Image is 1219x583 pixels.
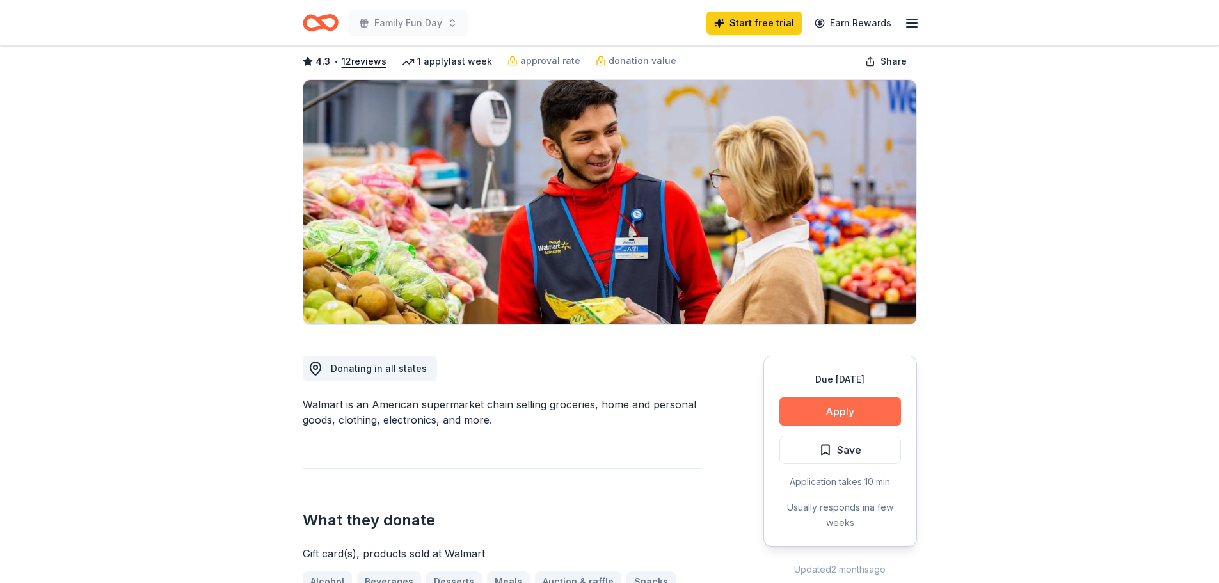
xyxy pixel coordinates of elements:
[779,397,901,426] button: Apply
[303,8,339,38] a: Home
[837,442,861,458] span: Save
[855,49,917,74] button: Share
[402,54,492,69] div: 1 apply last week
[880,54,907,69] span: Share
[596,53,676,68] a: donation value
[315,54,330,69] span: 4.3
[706,12,802,35] a: Start free trial
[303,546,702,561] div: Gift card(s), products sold at Walmart
[779,500,901,531] div: Usually responds in a few weeks
[779,372,901,387] div: Due [DATE]
[333,56,338,67] span: •
[349,10,468,36] button: Family Fun Day
[507,53,580,68] a: approval rate
[807,12,899,35] a: Earn Rewards
[374,15,442,31] span: Family Fun Day
[303,397,702,427] div: Walmart is an American supermarket chain selling groceries, home and personal goods, clothing, el...
[331,363,427,374] span: Donating in all states
[303,80,916,324] img: Image for Walmart
[779,436,901,464] button: Save
[609,53,676,68] span: donation value
[520,53,580,68] span: approval rate
[763,562,917,577] div: Updated 2 months ago
[303,510,702,531] h2: What they donate
[342,54,386,69] button: 12reviews
[779,474,901,490] div: Application takes 10 min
